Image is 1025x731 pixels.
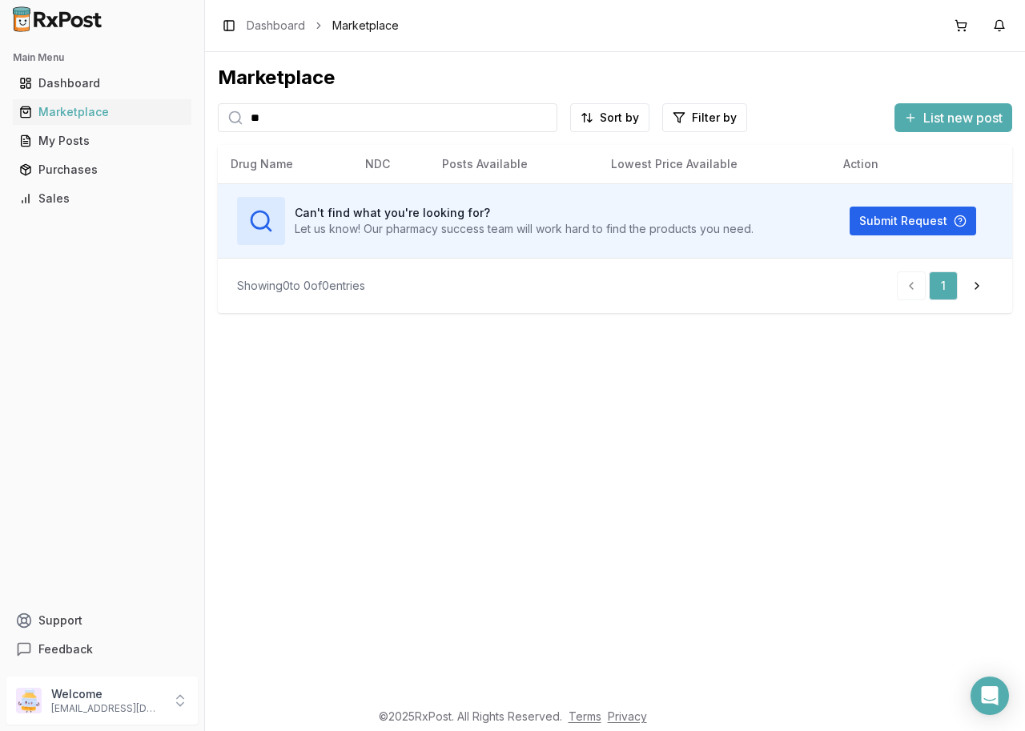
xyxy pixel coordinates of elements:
[51,686,163,702] p: Welcome
[929,271,958,300] a: 1
[13,51,191,64] h2: Main Menu
[6,99,198,125] button: Marketplace
[19,75,185,91] div: Dashboard
[961,271,993,300] a: Go to next page
[6,70,198,96] button: Dashboard
[13,184,191,213] a: Sales
[6,186,198,211] button: Sales
[19,162,185,178] div: Purchases
[13,127,191,155] a: My Posts
[830,145,1012,183] th: Action
[600,110,639,126] span: Sort by
[429,145,599,183] th: Posts Available
[662,103,747,132] button: Filter by
[570,103,649,132] button: Sort by
[6,606,198,635] button: Support
[6,635,198,664] button: Feedback
[38,641,93,657] span: Feedback
[598,145,830,183] th: Lowest Price Available
[6,128,198,154] button: My Posts
[13,98,191,127] a: Marketplace
[6,157,198,183] button: Purchases
[19,191,185,207] div: Sales
[850,207,976,235] button: Submit Request
[218,145,352,183] th: Drug Name
[6,6,109,32] img: RxPost Logo
[352,145,429,183] th: NDC
[295,205,754,221] h3: Can't find what you're looking for?
[237,278,365,294] div: Showing 0 to 0 of 0 entries
[692,110,737,126] span: Filter by
[608,709,647,723] a: Privacy
[332,18,399,34] span: Marketplace
[247,18,399,34] nav: breadcrumb
[51,702,163,715] p: [EMAIL_ADDRESS][DOMAIN_NAME]
[971,677,1009,715] div: Open Intercom Messenger
[13,155,191,184] a: Purchases
[894,103,1012,132] button: List new post
[247,18,305,34] a: Dashboard
[19,104,185,120] div: Marketplace
[295,221,754,237] p: Let us know! Our pharmacy success team will work hard to find the products you need.
[13,69,191,98] a: Dashboard
[897,271,993,300] nav: pagination
[218,65,1012,90] div: Marketplace
[894,111,1012,127] a: List new post
[16,688,42,713] img: User avatar
[923,108,1003,127] span: List new post
[19,133,185,149] div: My Posts
[569,709,601,723] a: Terms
